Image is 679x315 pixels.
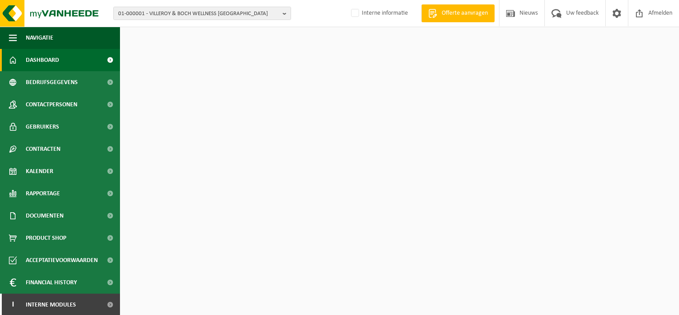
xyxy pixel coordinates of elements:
[26,249,98,271] span: Acceptatievoorwaarden
[421,4,495,22] a: Offerte aanvragen
[26,271,77,294] span: Financial History
[26,182,60,205] span: Rapportage
[26,227,66,249] span: Product Shop
[26,116,59,138] span: Gebruikers
[118,7,279,20] span: 01-000001 - VILLEROY & BOCH WELLNESS [GEOGRAPHIC_DATA]
[26,138,60,160] span: Contracten
[26,160,53,182] span: Kalender
[26,93,77,116] span: Contactpersonen
[26,71,78,93] span: Bedrijfsgegevens
[26,27,53,49] span: Navigatie
[349,7,408,20] label: Interne informatie
[113,7,291,20] button: 01-000001 - VILLEROY & BOCH WELLNESS [GEOGRAPHIC_DATA]
[26,205,64,227] span: Documenten
[439,9,490,18] span: Offerte aanvragen
[26,49,59,71] span: Dashboard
